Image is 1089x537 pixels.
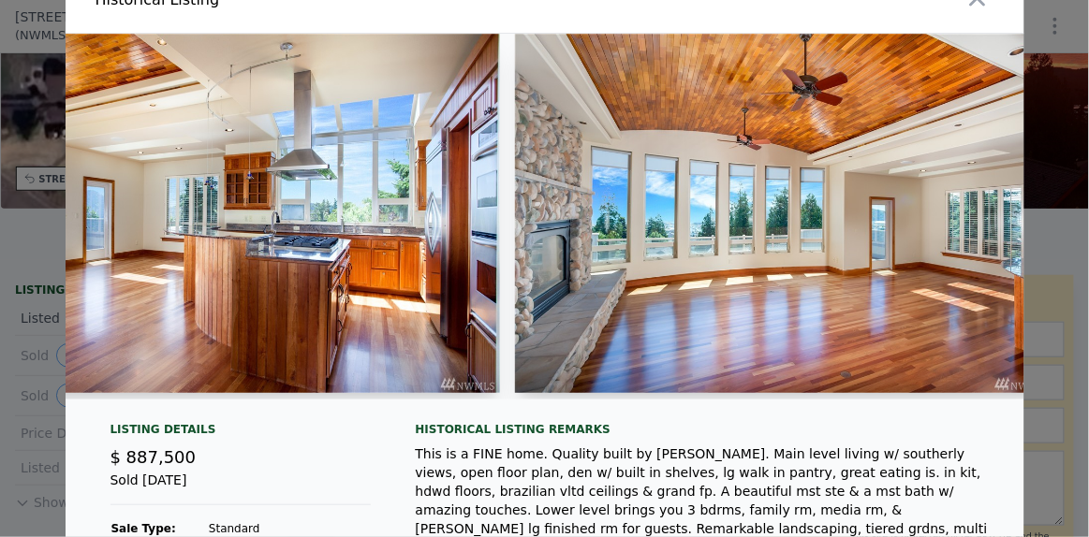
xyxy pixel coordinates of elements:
[110,471,371,505] div: Sold [DATE]
[515,34,1054,393] img: Property Img
[208,520,371,537] td: Standard
[110,447,197,467] span: $ 887,500
[416,422,994,437] div: Historical Listing remarks
[110,422,371,444] div: Listing Details
[111,522,176,535] strong: Sale Type:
